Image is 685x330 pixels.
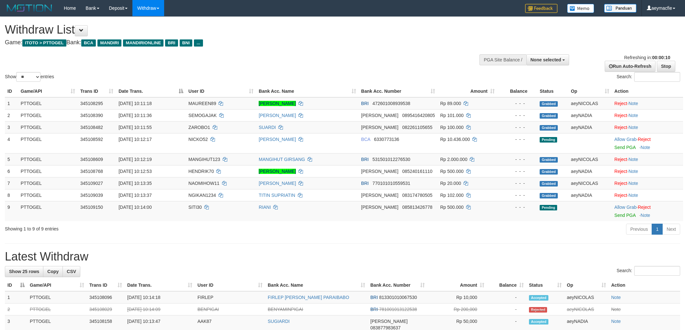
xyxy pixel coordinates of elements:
a: Run Auto-Refresh [605,61,656,72]
td: PTTOGEL [18,153,78,165]
span: Grabbed [540,193,558,198]
span: Grabbed [540,169,558,175]
td: · [612,121,683,133]
span: [PERSON_NAME] [370,319,408,324]
td: · [612,109,683,121]
td: aeyNADIA [568,165,612,177]
h1: Withdraw List [5,23,450,36]
span: Rp 500.000 [440,169,464,174]
a: [PERSON_NAME] [259,113,296,118]
th: Balance: activate to sort column ascending [487,279,526,291]
span: 345108609 [80,157,103,162]
span: · [614,205,638,210]
span: Rp 20.000 [440,181,461,186]
button: None selected [526,54,569,65]
td: · [612,153,683,165]
td: 1 [5,291,27,303]
span: BRI [370,295,378,300]
a: Note [611,295,621,300]
span: 345108390 [80,113,103,118]
span: SEMOGAJAK [188,113,217,118]
td: aeyNADIA [568,189,612,201]
th: Game/API: activate to sort column ascending [18,85,78,97]
div: - - - [500,124,534,131]
div: - - - [500,180,534,186]
a: SUARDI [259,125,276,130]
a: Send PGA [614,145,635,150]
span: ZAROBO1 [188,125,210,130]
img: Button%20Memo.svg [567,4,594,13]
a: Note [641,145,650,150]
div: - - - [500,192,534,198]
span: Copy 083174780505 to clipboard [402,193,432,198]
span: BRI [361,101,369,106]
span: 345109150 [80,205,103,210]
a: Allow Grab [614,137,636,142]
a: MANGIHUT GIRSANG [259,157,305,162]
span: Copy 085240161110 to clipboard [402,169,432,174]
th: User ID: activate to sort column ascending [195,279,265,291]
td: 1 [5,97,18,110]
th: Op: activate to sort column ascending [568,85,612,97]
span: ITOTO > PTTOGEL [22,39,66,47]
span: Copy 082261105655 to clipboard [402,125,432,130]
img: MOTION_logo.png [5,3,54,13]
span: [DATE] 10:13:35 [118,181,152,186]
td: PTTOGEL [18,97,78,110]
a: Next [662,224,680,235]
a: Send PGA [614,213,635,218]
span: 345109027 [80,181,103,186]
div: - - - [500,100,534,107]
span: [DATE] 10:12:53 [118,169,152,174]
span: MANGIHUT123 [188,157,220,162]
span: Rp 10.436.000 [440,137,470,142]
a: 1 [652,224,663,235]
div: PGA Site Balance / [479,54,526,65]
span: [PERSON_NAME] [361,193,399,198]
strong: 00:00:10 [652,55,670,60]
div: - - - [500,156,534,163]
td: · [612,189,683,201]
label: Search: [617,72,680,82]
td: PTTOGEL [18,121,78,133]
th: Date Trans.: activate to sort column descending [116,85,186,97]
td: 2 [5,109,18,121]
td: PTTOGEL [18,109,78,121]
a: Allow Grab [614,205,636,210]
td: aeyNICOLAS [568,177,612,189]
a: Stop [657,61,675,72]
td: [DATE] 10:14:18 [125,291,195,303]
td: - [487,303,526,315]
span: BRI [165,39,178,47]
span: Show 25 rows [9,269,39,274]
span: MANDIRIONLINE [123,39,163,47]
a: Note [628,193,638,198]
span: MANDIRI [97,39,121,47]
div: - - - [500,168,534,175]
span: BCA [361,137,370,142]
a: Reject [614,157,627,162]
span: NAOMIHOW11 [188,181,219,186]
span: NGIKAN1234 [188,193,216,198]
img: Feedback.jpg [525,4,557,13]
td: · [612,177,683,189]
td: PTTOGEL [27,303,87,315]
td: PTTOGEL [18,165,78,177]
div: Showing 1 to 9 of 9 entries [5,223,281,232]
td: 3 [5,121,18,133]
th: Action [609,279,680,291]
div: - - - [500,204,534,210]
span: [PERSON_NAME] [361,205,399,210]
th: Status [537,85,568,97]
span: BRI [370,307,378,312]
span: 345108482 [80,125,103,130]
a: Note [628,157,638,162]
td: PTTOGEL [18,133,78,153]
td: 9 [5,201,18,221]
td: · [612,165,683,177]
span: [PERSON_NAME] [361,169,399,174]
td: 345108029 [87,303,125,315]
a: Note [628,181,638,186]
th: User ID: activate to sort column ascending [186,85,256,97]
td: · [612,97,683,110]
